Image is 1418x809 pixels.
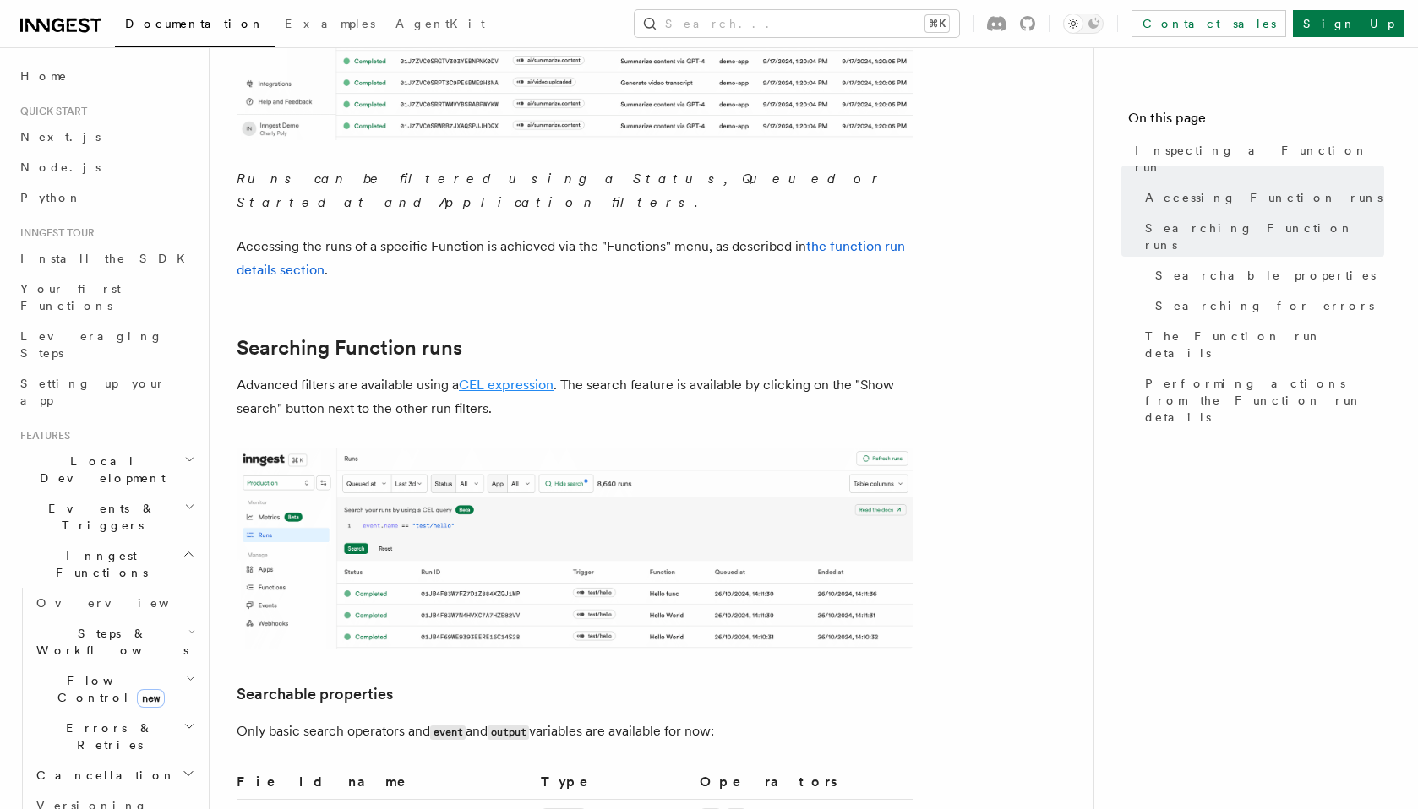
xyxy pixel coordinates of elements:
a: Sign Up [1293,10,1404,37]
a: Documentation [115,5,275,47]
span: The Function run details [1145,328,1384,361]
span: new [137,689,165,708]
button: Events & Triggers [14,493,199,540]
a: The Function run details [1138,321,1384,368]
a: Python [14,182,199,213]
a: Setting up your app [14,368,199,415]
span: Setting up your app [20,377,166,407]
span: Overview [36,596,210,610]
a: Searchable properties [1148,260,1384,290]
a: the function run details section [237,238,905,278]
span: Searchable properties [1155,267,1376,284]
span: Leveraging Steps [20,329,163,360]
th: Operators [693,771,913,800]
a: Leveraging Steps [14,321,199,368]
span: Performing actions from the Function run details [1145,375,1384,426]
span: Your first Functions [20,282,121,312]
a: Install the SDK [14,243,199,274]
th: Type [534,771,693,800]
span: Documentation [125,17,265,30]
a: Contact sales [1132,10,1286,37]
span: Inspecting a Function run [1135,142,1384,176]
span: Features [14,429,70,443]
span: Inngest Functions [14,547,183,581]
code: output [488,725,529,740]
span: Examples [285,17,375,30]
p: Only basic search operators and and variables are available for now: [237,719,913,744]
span: Inngest tour [14,226,95,240]
a: Next.js [14,122,199,152]
span: Errors & Retries [30,719,183,753]
button: Search...⌘K [635,10,959,37]
span: Install the SDK [20,252,195,265]
a: Searchable properties [237,682,393,706]
span: Node.js [20,160,101,174]
span: Searching for errors [1155,297,1374,314]
span: Flow Control [30,672,186,706]
a: Accessing Function runs [1138,182,1384,213]
span: Accessing Function runs [1145,189,1383,206]
a: Searching for errors [1148,290,1384,321]
button: Cancellation [30,760,199,790]
a: AgentKit [385,5,495,46]
a: Inspecting a Function run [1128,135,1384,182]
span: AgentKit [395,17,485,30]
button: Steps & Workflows [30,618,199,665]
button: Flow Controlnew [30,665,199,713]
a: Home [14,61,199,91]
button: Toggle dark mode [1063,14,1104,34]
span: Local Development [14,453,184,486]
em: Runs can be filtered using a Status, Queued or Started at and Application filters. [237,171,885,210]
p: Accessing the runs of a specific Function is achieved via the "Functions" menu, as described in . [237,235,913,282]
span: Quick start [14,105,87,118]
img: The runs list features an advance search feature that filters results using a CEL query. [237,448,913,649]
a: Searching Function runs [1138,213,1384,260]
a: Searching Function runs [237,336,462,360]
a: Node.js [14,152,199,182]
th: Field name [237,771,534,800]
span: Cancellation [30,767,176,784]
a: Examples [275,5,385,46]
span: Next.js [20,130,101,144]
span: Python [20,191,82,204]
a: CEL expression [459,377,554,393]
span: Home [20,68,68,84]
a: Overview [30,588,199,618]
a: Your first Functions [14,274,199,321]
a: Performing actions from the Function run details [1138,368,1384,432]
span: Steps & Workflows [30,625,188,659]
button: Local Development [14,446,199,493]
kbd: ⌘K [925,15,949,32]
button: Inngest Functions [14,540,199,588]
button: Errors & Retries [30,713,199,760]
span: Searching Function runs [1145,220,1384,253]
h4: On this page [1128,108,1384,135]
span: Events & Triggers [14,500,184,534]
p: Advanced filters are available using a . The search feature is available by clicking on the "Show... [237,373,913,421]
code: event [430,725,466,740]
